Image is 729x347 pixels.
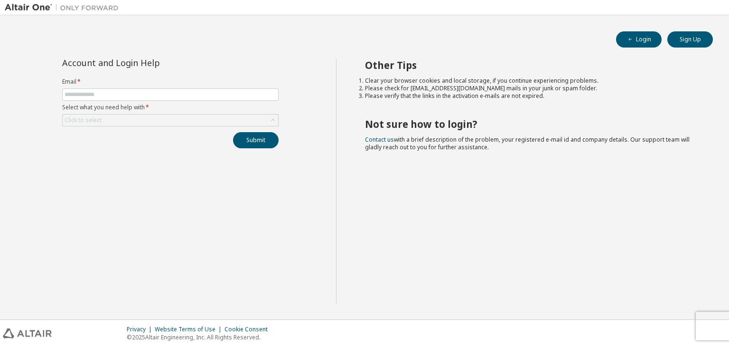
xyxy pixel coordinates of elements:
span: with a brief description of the problem, your registered e-mail id and company details. Our suppo... [365,135,690,151]
div: Click to select [63,115,278,126]
img: Altair One [5,3,123,12]
label: Select what you need help with [62,104,279,111]
h2: Not sure how to login? [365,118,696,130]
div: Website Terms of Use [155,326,224,333]
button: Submit [233,132,279,148]
label: Email [62,78,279,86]
div: Click to select [65,116,102,124]
p: © 2025 Altair Engineering, Inc. All Rights Reserved. [127,333,273,341]
li: Please verify that the links in the activation e-mails are not expired. [365,92,696,100]
button: Sign Up [667,31,713,48]
button: Login [616,31,662,48]
div: Account and Login Help [62,59,235,67]
h2: Other Tips [365,59,696,71]
img: altair_logo.svg [3,328,52,338]
li: Clear your browser cookies and local storage, if you continue experiencing problems. [365,77,696,85]
li: Please check for [EMAIL_ADDRESS][DOMAIN_NAME] mails in your junk or spam folder. [365,85,696,92]
a: Contact us [365,135,394,144]
div: Privacy [127,326,155,333]
div: Cookie Consent [224,326,273,333]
